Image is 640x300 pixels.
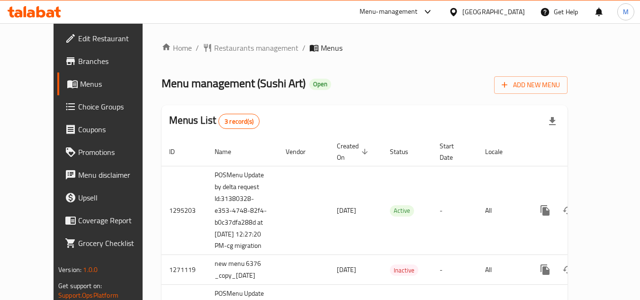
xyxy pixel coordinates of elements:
div: Menu-management [360,6,418,18]
span: Name [215,146,243,157]
div: Export file [541,110,564,133]
a: Edit Restaurant [57,27,161,50]
a: Coverage Report [57,209,161,232]
span: 1.0.0 [83,264,98,276]
span: Edit Restaurant [78,33,153,44]
div: [GEOGRAPHIC_DATA] [462,7,525,17]
th: Actions [526,137,632,166]
span: Choice Groups [78,101,153,112]
div: Inactive [390,264,418,276]
span: ID [169,146,187,157]
a: Home [162,42,192,54]
span: Coupons [78,124,153,135]
span: Menu disclaimer [78,169,153,181]
button: Change Status [557,199,579,222]
td: 1271119 [162,255,207,285]
span: Active [390,205,414,216]
div: Total records count [218,114,260,129]
td: POSMenu Update by delta request Id:31380328-e353-4748-82f4-b0c37dfa288d at [DATE] 12:27:20 PM-cg ... [207,166,278,255]
a: Choice Groups [57,95,161,118]
span: Inactive [390,265,418,276]
span: Locale [485,146,515,157]
button: more [534,258,557,281]
span: [DATE] [337,204,356,217]
td: - [432,255,478,285]
li: / [196,42,199,54]
span: Branches [78,55,153,67]
a: Menus [57,73,161,95]
span: Get support on: [58,280,102,292]
a: Promotions [57,141,161,164]
td: new menu 6376 _copy_[DATE] [207,255,278,285]
span: Menus [80,78,153,90]
span: Start Date [440,140,466,163]
a: Upsell [57,186,161,209]
td: All [478,255,526,285]
td: - [432,166,478,255]
span: [DATE] [337,264,356,276]
li: / [302,42,306,54]
button: more [534,199,557,222]
span: Add New Menu [502,79,560,91]
span: Promotions [78,146,153,158]
button: Change Status [557,258,579,281]
div: Open [309,79,331,90]
span: Status [390,146,421,157]
a: Coupons [57,118,161,141]
nav: breadcrumb [162,42,568,54]
td: All [478,166,526,255]
a: Menu disclaimer [57,164,161,186]
a: Restaurants management [203,42,298,54]
span: Menu management ( Sushi Art ) [162,73,306,94]
span: Coverage Report [78,215,153,226]
span: Grocery Checklist [78,237,153,249]
span: Upsell [78,192,153,203]
span: Version: [58,264,81,276]
a: Branches [57,50,161,73]
span: Vendor [286,146,318,157]
td: 1295203 [162,166,207,255]
span: Restaurants management [214,42,298,54]
button: Add New Menu [494,76,568,94]
a: Grocery Checklist [57,232,161,255]
span: M [623,7,629,17]
span: Menus [321,42,343,54]
span: Open [309,80,331,88]
span: 3 record(s) [219,117,259,126]
h2: Menus List [169,113,260,129]
span: Created On [337,140,371,163]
